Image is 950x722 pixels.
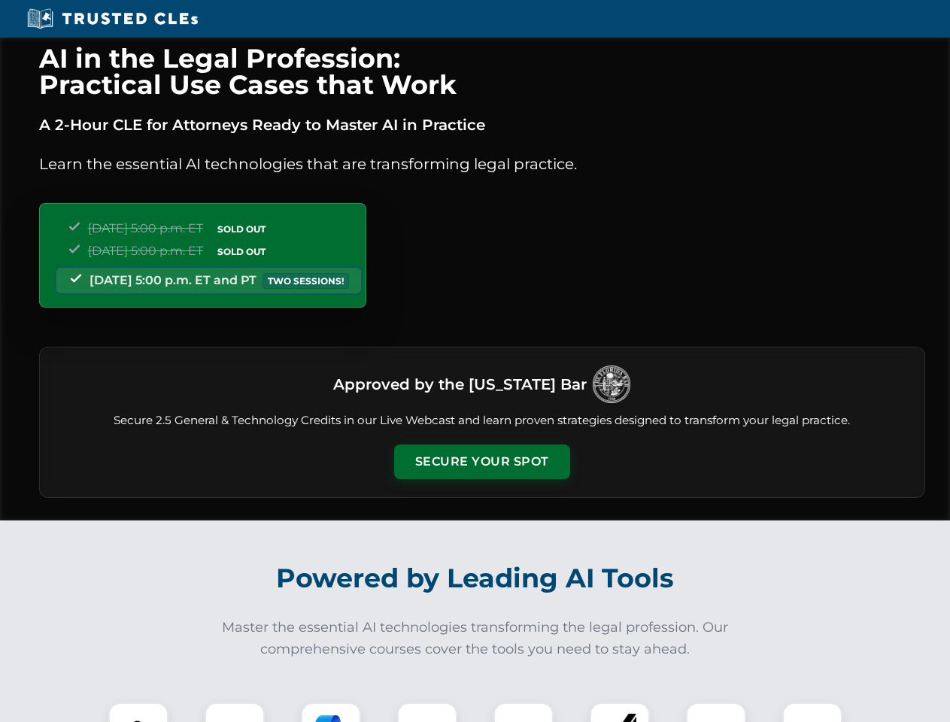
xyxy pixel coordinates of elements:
img: Logo [593,366,630,403]
h3: Approved by the [US_STATE] Bar [333,371,587,398]
span: [DATE] 5:00 p.m. ET [88,244,203,258]
h1: AI in the Legal Profession: Practical Use Cases that Work [39,45,925,98]
span: SOLD OUT [212,244,271,259]
button: Secure Your Spot [394,444,570,479]
h2: Powered by Leading AI Tools [59,552,892,605]
span: SOLD OUT [212,221,271,237]
img: Trusted CLEs [23,8,202,30]
p: Secure 2.5 General & Technology Credits in our Live Webcast and learn proven strategies designed ... [58,412,906,429]
p: Master the essential AI technologies transforming the legal profession. Our comprehensive courses... [212,617,739,660]
p: Learn the essential AI technologies that are transforming legal practice. [39,152,925,176]
p: A 2-Hour CLE for Attorneys Ready to Master AI in Practice [39,113,925,137]
span: [DATE] 5:00 p.m. ET [88,221,203,235]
